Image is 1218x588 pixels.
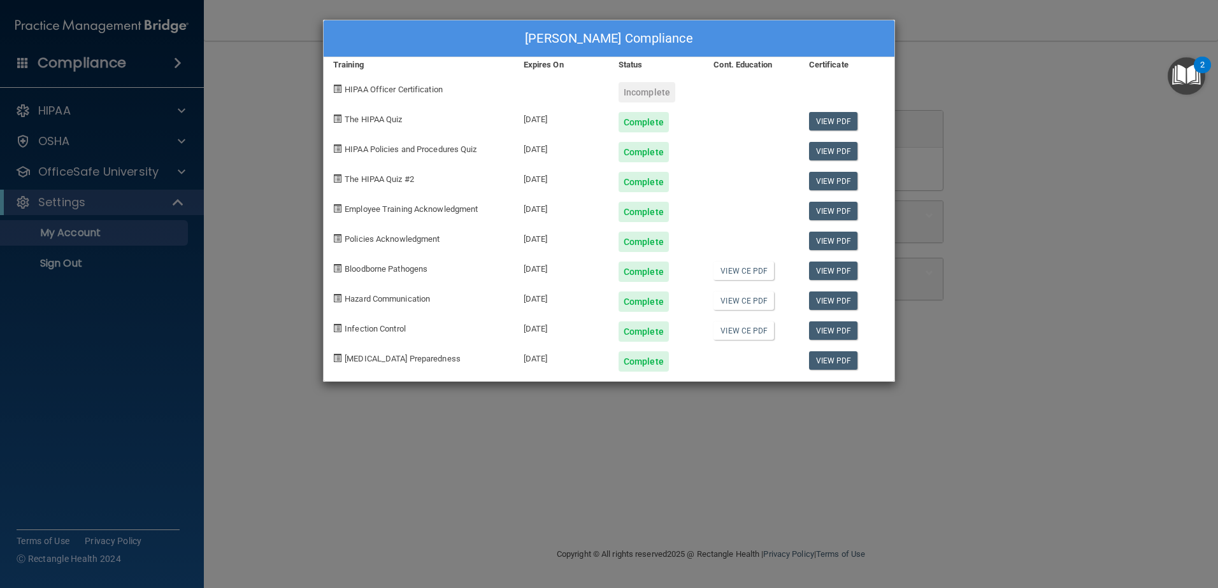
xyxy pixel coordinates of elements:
div: [DATE] [514,162,609,192]
a: View PDF [809,172,858,190]
button: Open Resource Center, 2 new notifications [1168,57,1205,95]
div: [DATE] [514,192,609,222]
div: [DATE] [514,312,609,342]
a: View PDF [809,321,858,340]
div: [DATE] [514,252,609,282]
a: View PDF [809,232,858,250]
div: Complete [619,321,669,342]
span: Employee Training Acknowledgment [345,204,478,214]
div: [PERSON_NAME] Compliance [324,20,894,57]
div: Certificate [799,57,894,73]
div: 2 [1200,65,1205,81]
a: View PDF [809,351,858,370]
div: [DATE] [514,222,609,252]
div: Cont. Education [704,57,799,73]
span: Bloodborne Pathogens [345,264,427,274]
div: Complete [619,142,669,162]
div: Complete [619,291,669,312]
span: Infection Control [345,324,406,333]
div: Training [324,57,514,73]
span: The HIPAA Quiz #2 [345,174,414,184]
a: View PDF [809,112,858,130]
div: [DATE] [514,102,609,132]
a: View CE PDF [713,291,774,310]
div: Complete [619,232,669,252]
span: Policies Acknowledgment [345,234,440,244]
div: Complete [619,172,669,192]
div: Expires On [514,57,609,73]
div: Complete [619,112,669,132]
a: View CE PDF [713,321,774,340]
div: [DATE] [514,132,609,162]
div: Status [609,57,704,73]
span: [MEDICAL_DATA] Preparedness [345,354,461,363]
div: Incomplete [619,82,675,102]
span: Hazard Communication [345,294,430,304]
div: [DATE] [514,342,609,372]
a: View PDF [809,202,858,220]
div: [DATE] [514,282,609,312]
a: View PDF [809,291,858,310]
a: View PDF [809,262,858,280]
div: Complete [619,202,669,222]
a: View PDF [809,142,858,160]
span: HIPAA Policies and Procedures Quiz [345,144,476,154]
div: Complete [619,351,669,372]
span: The HIPAA Quiz [345,115,402,124]
span: HIPAA Officer Certification [345,85,443,94]
a: View CE PDF [713,262,774,280]
div: Complete [619,262,669,282]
